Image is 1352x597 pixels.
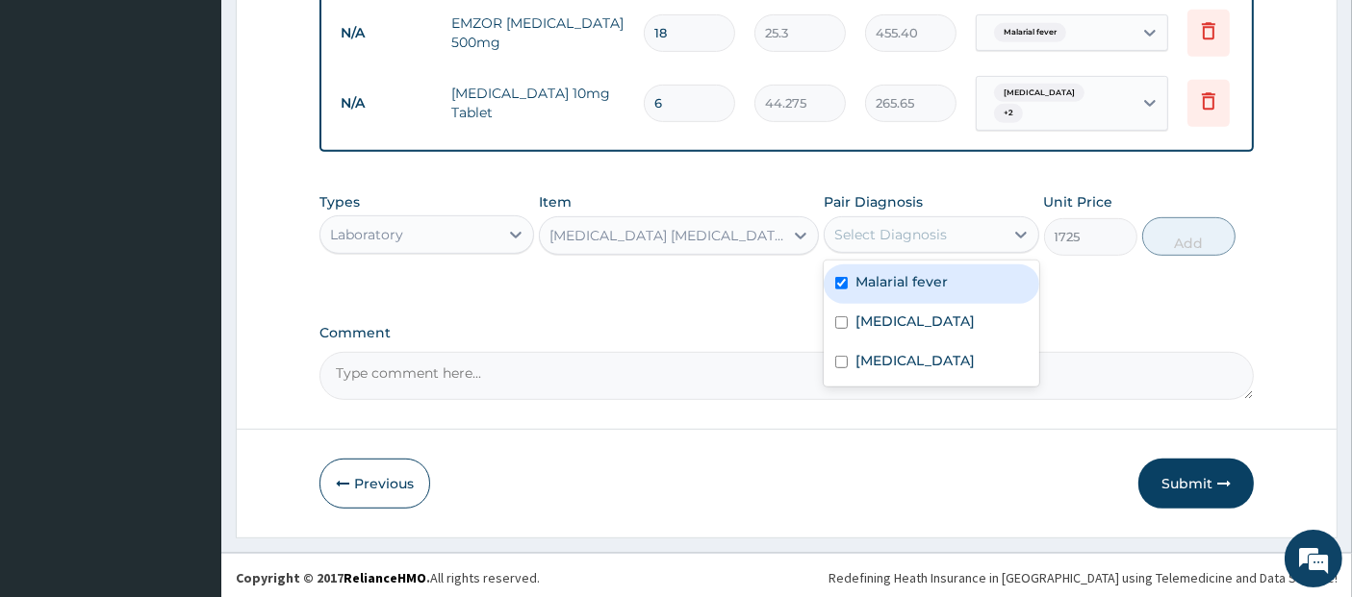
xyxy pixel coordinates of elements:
label: Pair Diagnosis [824,192,923,211]
div: Select Diagnosis [834,225,947,244]
a: RelianceHMO [344,569,426,586]
span: Malarial fever [994,23,1066,42]
span: [MEDICAL_DATA] [994,84,1084,103]
label: Malarial fever [855,272,948,291]
div: Laboratory [330,225,403,244]
button: Submit [1138,459,1254,509]
div: Redefining Heath Insurance in [GEOGRAPHIC_DATA] using Telemedicine and Data Science! [829,568,1338,587]
label: Comment [319,325,1255,341]
strong: Copyright © 2017 . [236,569,430,586]
td: N/A [331,86,442,121]
label: Item [539,192,572,211]
span: We're online! [112,177,266,371]
label: [MEDICAL_DATA] [855,311,975,331]
label: [MEDICAL_DATA] [855,351,975,370]
td: [MEDICAL_DATA] 10mg Tablet [442,74,634,132]
td: EMZOR [MEDICAL_DATA] 500mg [442,4,634,62]
td: N/A [331,15,442,51]
div: Chat with us now [100,108,323,133]
textarea: Type your message and hit 'Enter' [10,395,367,462]
button: Add [1142,217,1236,256]
div: [MEDICAL_DATA] [MEDICAL_DATA] Combo([MEDICAL_DATA]+ Antibody, IgG) [Blood] [549,226,785,245]
div: Minimize live chat window [316,10,362,56]
img: d_794563401_company_1708531726252_794563401 [36,96,78,144]
label: Types [319,194,360,211]
label: Unit Price [1044,192,1113,211]
span: + 2 [994,104,1023,123]
button: Previous [319,459,430,509]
